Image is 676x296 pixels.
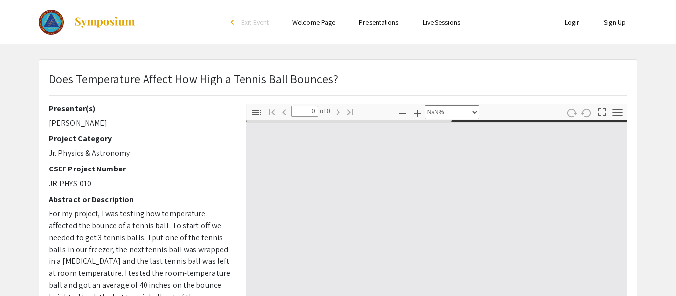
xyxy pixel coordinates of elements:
[49,147,232,159] p: Jr. Physics & Astronomy
[263,104,280,119] button: Go to First Page
[292,18,335,27] a: Welcome Page
[594,104,611,118] button: Switch to Presentation Mode
[425,105,479,119] select: Zoom
[359,18,398,27] a: Presentations
[231,19,237,25] div: arrow_back_ios
[579,105,595,120] button: Rotate Counterclockwise
[49,195,232,204] h2: Abstract or Description
[49,134,232,143] h2: Project Category
[423,18,460,27] a: Live Sessions
[49,117,232,129] p: [PERSON_NAME]
[609,105,626,120] button: Tools
[241,18,269,27] span: Exit Event
[49,104,232,113] h2: Presenter(s)
[39,10,64,35] img: The 2023 Colorado Science & Engineering Fair
[49,164,232,173] h2: CSEF Project Number
[39,10,136,35] a: The 2023 Colorado Science & Engineering Fair
[394,105,411,120] button: Zoom Out
[49,178,232,190] p: JR-PHYS-010
[291,106,318,117] input: Page
[563,105,580,120] button: Rotate Clockwise
[49,70,338,87] p: Does Temperature Affect How High a Tennis Ball Bounces?
[565,18,580,27] a: Login
[342,104,359,119] button: Go to Last Page
[248,105,265,120] button: Toggle Sidebar
[318,106,330,117] span: of 0
[409,105,426,120] button: Zoom In
[276,104,292,119] button: Previous Page
[604,18,626,27] a: Sign Up
[330,104,346,119] button: Next Page
[74,16,136,28] img: Symposium by ForagerOne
